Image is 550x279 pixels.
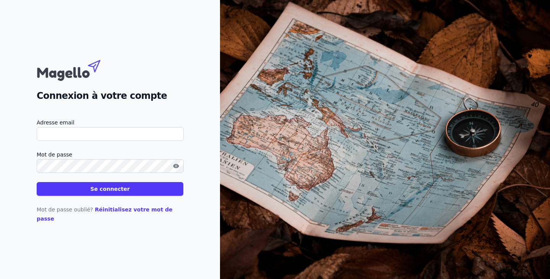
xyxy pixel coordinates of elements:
label: Mot de passe [37,150,183,159]
label: Adresse email [37,118,183,127]
button: Se connecter [37,182,183,196]
img: Magello [37,56,117,83]
p: Mot de passe oublié? [37,205,183,223]
h2: Connexion à votre compte [37,89,183,103]
a: Réinitialisez votre mot de passe [37,206,173,222]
